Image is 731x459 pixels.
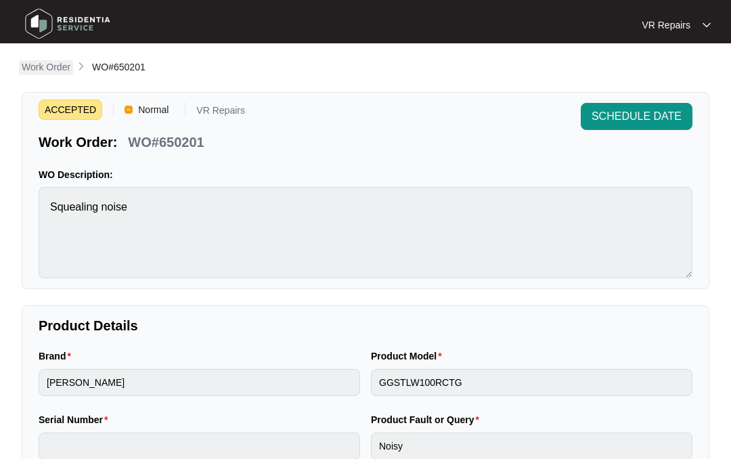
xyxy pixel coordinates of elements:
[39,187,692,278] textarea: Squealing noise
[39,168,692,181] p: WO Description:
[196,106,245,120] p: VR Repairs
[371,413,485,427] label: Product Fault or Query
[371,369,692,396] input: Product Model
[371,349,447,363] label: Product Model
[592,108,682,125] span: SCHEDULE DATE
[703,22,711,28] img: dropdown arrow
[22,60,70,74] p: Work Order
[39,100,102,120] span: ACCEPTED
[19,60,73,75] a: Work Order
[92,62,146,72] span: WO#650201
[39,349,76,363] label: Brand
[39,413,113,427] label: Serial Number
[642,18,690,32] p: VR Repairs
[39,316,692,335] p: Product Details
[20,3,115,44] img: residentia service logo
[125,106,133,114] img: Vercel Logo
[39,369,360,396] input: Brand
[128,133,204,152] p: WO#650201
[39,133,117,152] p: Work Order:
[581,103,692,130] button: SCHEDULE DATE
[76,61,87,72] img: chevron-right
[133,100,174,120] span: Normal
